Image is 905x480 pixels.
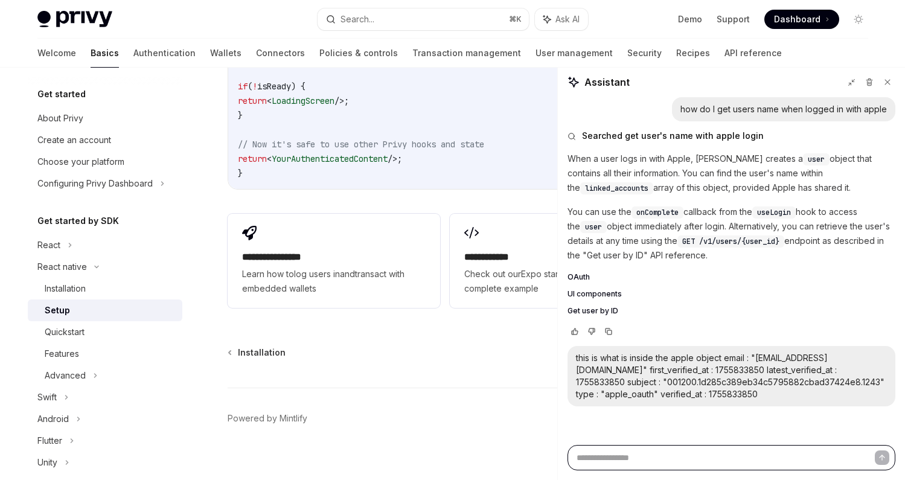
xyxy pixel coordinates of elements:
[267,153,272,164] span: <
[341,12,374,27] div: Search...
[28,343,182,365] a: Features
[238,153,267,164] span: return
[774,13,820,25] span: Dashboard
[238,110,243,121] span: }
[238,95,267,106] span: return
[582,130,764,142] span: Searched get user's name with apple login
[248,81,252,92] span: (
[45,303,70,318] div: Setup
[344,95,349,106] span: ;
[627,39,662,68] a: Security
[37,11,112,28] img: light logo
[45,281,86,296] div: Installation
[37,214,119,228] h5: Get started by SDK
[37,412,69,426] div: Android
[37,260,87,274] div: React native
[37,455,57,470] div: Unity
[252,81,257,92] span: !
[682,237,779,246] span: GET /v1/users/{user_id}
[267,95,272,106] span: <
[757,208,791,217] span: useLogin
[257,81,291,92] span: isReady
[678,13,702,25] a: Demo
[568,289,622,299] span: UI components
[28,129,182,151] a: Create an account
[28,299,182,321] a: Setup
[28,107,182,129] a: About Privy
[412,39,521,68] a: Transaction management
[238,347,286,359] span: Installation
[242,267,426,296] span: Learn how to and
[45,368,86,383] div: Advanced
[568,289,895,299] a: UI components
[319,39,398,68] a: Policies & controls
[37,176,153,191] div: Configuring Privy Dashboard
[450,214,662,308] a: **** **** **Check out ourExpo starter repofor a complete example
[808,155,825,164] span: user
[318,8,529,30] button: Search...⌘K
[210,39,241,68] a: Wallets
[229,347,286,359] a: Installation
[388,153,397,164] span: />
[28,321,182,343] a: Quickstart
[28,278,182,299] a: Installation
[849,10,868,29] button: Toggle dark mode
[536,39,613,68] a: User management
[238,168,243,179] span: }
[509,14,522,24] span: ⌘ K
[256,39,305,68] a: Connectors
[875,450,889,465] button: Send message
[28,151,182,173] a: Choose your platform
[568,130,895,142] button: Searched get user's name with apple login
[37,390,57,405] div: Swift
[568,306,618,316] span: Get user by ID
[228,412,307,424] a: Powered by Mintlify
[764,10,839,29] a: Dashboard
[272,153,388,164] span: YourAuthenticatedContent
[238,81,248,92] span: if
[91,39,119,68] a: Basics
[228,214,440,308] a: **** **** **** *Learn how tolog users inandtransact with embedded wallets
[37,155,124,169] div: Choose your platform
[636,208,679,217] span: onComplete
[37,238,60,252] div: React
[568,272,895,282] a: OAuth
[45,347,79,361] div: Features
[724,39,782,68] a: API reference
[568,152,895,195] p: When a user logs in with Apple, [PERSON_NAME] creates a object that contains all their informatio...
[568,306,895,316] a: Get user by ID
[291,81,305,92] span: ) {
[676,39,710,68] a: Recipes
[464,267,648,296] span: Check out our for a complete example
[397,153,402,164] span: ;
[37,111,83,126] div: About Privy
[584,75,630,89] span: Assistant
[37,434,62,448] div: Flutter
[568,205,895,263] p: You can use the callback from the hook to access the object immediately after login. Alternativel...
[717,13,750,25] a: Support
[576,352,887,400] div: this is what is inside the apple object email : "[EMAIL_ADDRESS][DOMAIN_NAME]" first_verified_at ...
[45,325,85,339] div: Quickstart
[555,13,580,25] span: Ask AI
[272,95,334,106] span: LoadingScreen
[535,8,588,30] button: Ask AI
[568,272,590,282] span: OAuth
[294,269,340,279] a: log users in
[37,133,111,147] div: Create an account
[585,222,602,232] span: user
[334,95,344,106] span: />
[585,184,648,193] span: linked_accounts
[37,87,86,101] h5: Get started
[238,139,484,150] span: // Now it's safe to use other Privy hooks and state
[37,39,76,68] a: Welcome
[680,103,887,115] div: how do I get users name when logged in with apple
[133,39,196,68] a: Authentication
[521,269,591,279] a: Expo starter repo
